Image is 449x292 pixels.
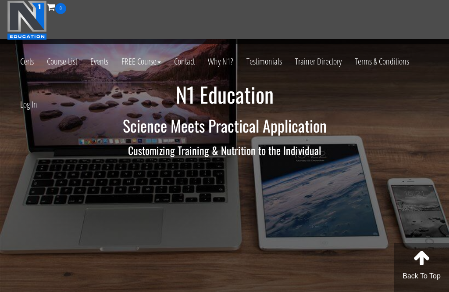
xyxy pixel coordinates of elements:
a: Course List [40,40,84,83]
a: Terms & Conditions [348,40,416,83]
a: Log In [14,83,44,126]
h1: N1 Education [7,83,442,106]
a: Events [84,40,115,83]
img: n1-education [7,0,47,40]
a: FREE Course [115,40,167,83]
span: 0 [55,3,66,14]
p: Back To Top [394,271,449,281]
a: Trainer Directory [289,40,348,83]
h3: Customizing Training & Nutrition to the Individual [7,144,442,156]
a: Contact [167,40,201,83]
a: Why N1? [201,40,240,83]
a: Certs [14,40,40,83]
h2: Science Meets Practical Application [7,117,442,134]
a: 0 [47,1,66,13]
a: Testimonials [240,40,289,83]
